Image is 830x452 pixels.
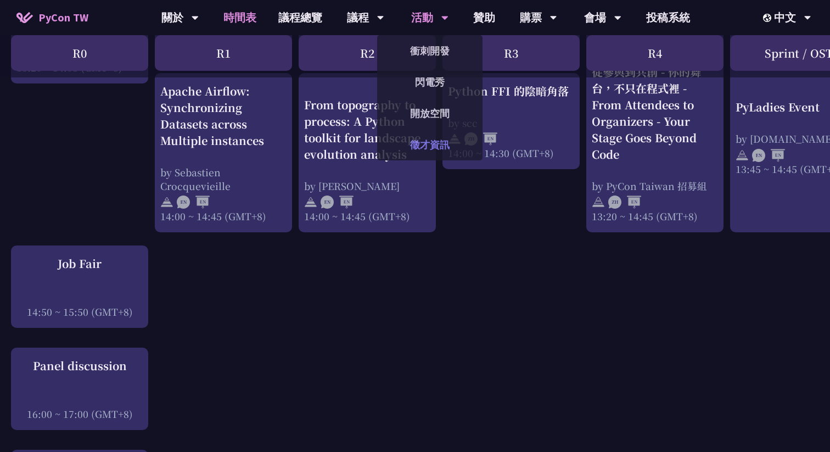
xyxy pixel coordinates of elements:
[442,35,580,71] div: R3
[592,179,718,193] div: by PyCon Taiwan 招募組
[160,83,287,149] div: Apache Airflow: Synchronizing Datasets across Multiple instances
[608,196,641,209] img: ZHEN.371966e.svg
[377,38,483,64] a: 衝刺開發
[160,196,173,209] img: svg+xml;base64,PHN2ZyB4bWxucz0iaHR0cDovL3d3dy53My5vcmcvMjAwMC9zdmciIHdpZHRoPSIyNCIgaGVpZ2h0PSIyNC...
[592,209,718,223] div: 13:20 ~ 14:45 (GMT+8)
[160,209,287,223] div: 14:00 ~ 14:45 (GMT+8)
[592,196,605,209] img: svg+xml;base64,PHN2ZyB4bWxucz0iaHR0cDovL3d3dy53My5vcmcvMjAwMC9zdmciIHdpZHRoPSIyNCIgaGVpZ2h0PSIyNC...
[736,149,749,162] img: svg+xml;base64,PHN2ZyB4bWxucz0iaHR0cDovL3d3dy53My5vcmcvMjAwMC9zdmciIHdpZHRoPSIyNCIgaGVpZ2h0PSIyNC...
[304,83,430,223] a: From topography to process: A Python toolkit for landscape evolution analysis by [PERSON_NAME] 14...
[16,305,143,319] div: 14:50 ~ 15:50 (GMT+8)
[377,132,483,158] a: 徵才資訊
[592,64,718,163] div: 從參與到共創 - 你的舞台，不只在程式裡 - From Attendees to Organizers - Your Stage Goes Beyond Code
[304,209,430,223] div: 14:00 ~ 14:45 (GMT+8)
[321,196,354,209] img: ENEN.5a408d1.svg
[16,12,33,23] img: Home icon of PyCon TW 2025
[5,4,99,31] a: PyCon TW
[16,255,143,272] div: Job Fair
[160,83,287,223] a: Apache Airflow: Synchronizing Datasets across Multiple instances by Sebastien Crocquevieille 14:0...
[377,101,483,126] a: 開放空間
[304,179,430,193] div: by [PERSON_NAME]
[586,35,724,71] div: R4
[38,9,88,26] span: PyCon TW
[299,35,436,71] div: R2
[448,116,574,130] div: by scc
[377,69,483,95] a: 閃電秀
[448,83,574,99] div: Python FFI 的陰暗角落
[160,165,287,193] div: by Sebastien Crocquevieille
[16,407,143,421] div: 16:00 ~ 17:00 (GMT+8)
[448,83,574,160] a: Python FFI 的陰暗角落 by scc 14:00 ~ 14:30 (GMT+8)
[11,35,148,71] div: R0
[448,146,574,160] div: 14:00 ~ 14:30 (GMT+8)
[155,35,292,71] div: R1
[304,196,317,209] img: svg+xml;base64,PHN2ZyB4bWxucz0iaHR0cDovL3d3dy53My5vcmcvMjAwMC9zdmciIHdpZHRoPSIyNCIgaGVpZ2h0PSIyNC...
[763,14,774,22] img: Locale Icon
[16,358,143,374] div: Panel discussion
[304,97,430,163] div: From topography to process: A Python toolkit for landscape evolution analysis
[177,196,210,209] img: ENEN.5a408d1.svg
[752,149,785,162] img: ENEN.5a408d1.svg
[16,358,143,421] a: Panel discussion 16:00 ~ 17:00 (GMT+8)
